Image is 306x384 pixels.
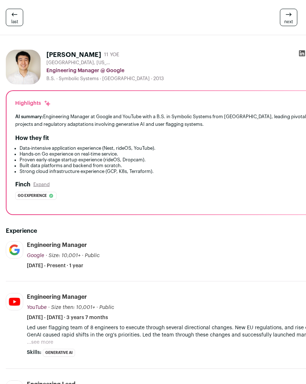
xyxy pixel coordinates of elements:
[6,293,23,310] img: 4baf3867387ae7525b527f2c2ef88155ebd406cfd58ad66a4aa3c8f796f9c633.jpg
[27,314,108,321] span: [DATE] - [DATE] · 3 years 7 months
[27,305,47,310] span: YouTube
[15,180,30,189] h2: Finch
[43,349,75,357] li: Generative AI
[85,253,100,258] span: Public
[99,305,114,310] span: Public
[27,349,41,356] span: Skills:
[280,9,297,26] a: next
[27,293,87,301] div: Engineering Manager
[27,253,44,258] span: Google
[33,182,50,187] button: Expand
[15,134,49,143] h2: How they fit
[27,262,83,269] span: [DATE] - Present · 1 year
[46,60,112,66] span: [GEOGRAPHIC_DATA], [US_STATE], [GEOGRAPHIC_DATA]
[11,19,18,25] span: last
[15,114,43,119] span: AI summary:
[284,19,293,25] span: next
[6,50,41,84] img: 464e2510d9787b5378e8513f51bfc7ee16ef3a279e843ed5275acab4d7d2f16a
[15,100,51,107] div: Highlights
[104,51,119,58] div: 11 YOE
[6,241,23,258] img: 8d2c6156afa7017e60e680d3937f8205e5697781b6c771928cb24e9df88505de.jpg
[48,305,95,310] span: · Size then: 10,001+
[46,253,80,258] span: · Size: 10,001+
[18,192,47,199] span: Go experience
[46,50,101,60] h1: [PERSON_NAME]
[82,252,83,259] span: ·
[96,304,98,311] span: ·
[27,241,87,249] div: Engineering Manager
[6,9,23,26] a: last
[27,339,53,346] button: ...see more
